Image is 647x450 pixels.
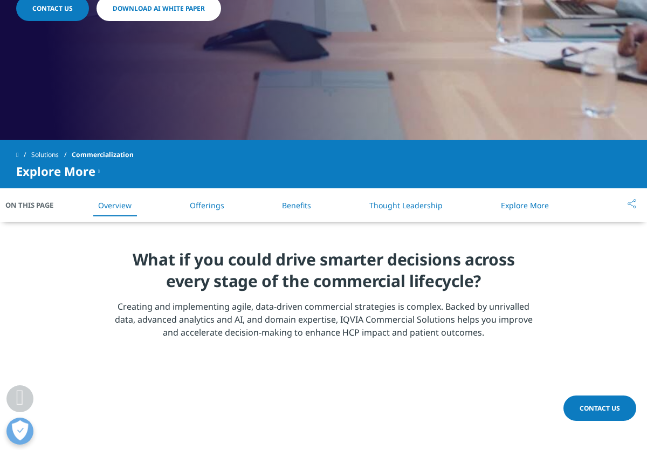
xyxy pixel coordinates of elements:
[6,418,33,445] button: Ouvrir le centre de préférences
[98,200,132,210] a: Overview
[5,200,65,210] span: On This Page
[31,145,72,165] a: Solutions
[72,145,134,165] span: Commercialization
[282,200,311,210] a: Benefits
[580,404,620,413] span: Contact Us
[190,200,224,210] a: Offerings
[501,200,549,210] a: Explore More
[113,249,534,300] h4: What if you could drive smarter decisions across every stage of the commercial lifecycle?
[16,165,95,178] span: Explore More
[32,4,73,13] span: Contact Us
[113,300,534,345] p: Creating and implementing agile, data-driven commercial strategies is complex. Backed by unrivall...
[563,396,636,421] a: Contact Us
[113,4,205,13] span: Download AI White Paper
[369,200,443,210] a: Thought Leadership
